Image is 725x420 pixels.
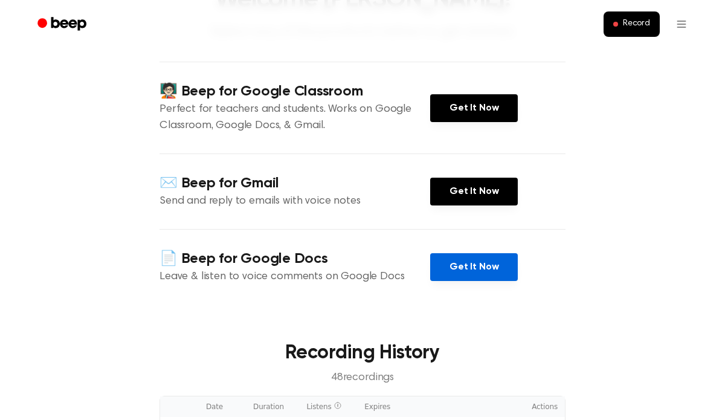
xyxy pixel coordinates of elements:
button: Record [604,11,660,37]
p: Send and reply to emails with voice notes [159,193,430,210]
span: Record [623,19,650,30]
h4: 🧑🏻‍🏫 Beep for Google Classroom [159,82,430,102]
a: Get It Now [430,178,518,205]
a: Get It Now [430,253,518,281]
button: Open menu [667,10,696,39]
p: Perfect for teachers and students. Works on Google Classroom, Google Docs, & Gmail. [159,102,430,134]
th: Date [199,396,246,417]
span: Listen count reflects other listeners and records at most one play per listener per hour. It excl... [334,402,341,409]
a: Beep [29,13,97,36]
a: Get It Now [430,94,518,122]
th: Actions [468,396,565,417]
h4: 📄 Beep for Google Docs [159,249,430,269]
th: Listens [300,396,358,417]
h4: ✉️ Beep for Gmail [159,173,430,193]
th: Expires [357,396,468,417]
h3: Recording History [179,338,546,367]
p: 48 recording s [179,370,546,386]
p: Leave & listen to voice comments on Google Docs [159,269,430,285]
th: Duration [246,396,299,417]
